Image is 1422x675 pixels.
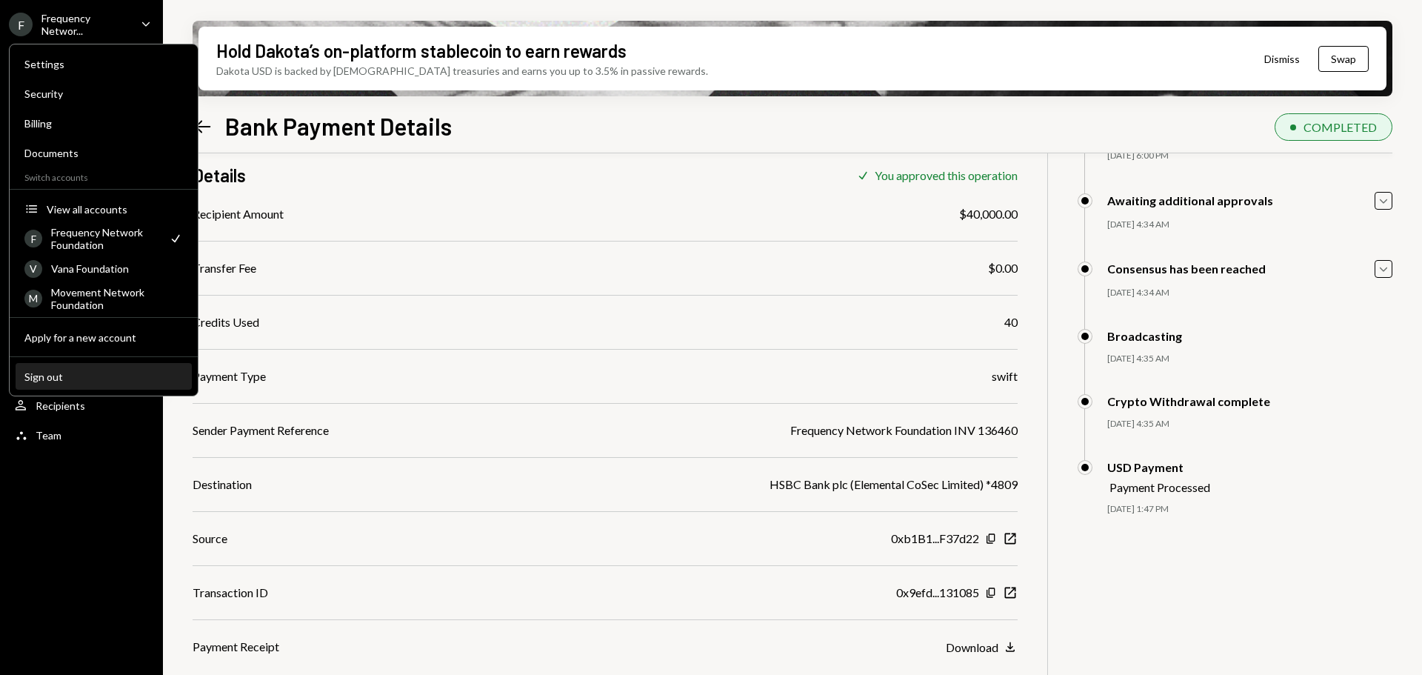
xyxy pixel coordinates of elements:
[193,530,227,548] div: Source
[51,262,183,275] div: Vana Foundation
[51,226,159,251] div: Frequency Network Foundation
[16,364,192,390] button: Sign out
[36,429,61,442] div: Team
[1107,262,1266,276] div: Consensus has been reached
[1318,46,1369,72] button: Swap
[992,368,1018,385] div: swift
[1107,219,1392,231] div: [DATE] 4:34 AM
[193,259,256,277] div: Transfer Fee
[959,205,1018,223] div: $40,000.00
[36,399,85,412] div: Recipients
[1303,120,1377,134] div: COMPLETED
[51,286,183,311] div: Movement Network Foundation
[1004,313,1018,331] div: 40
[193,584,268,602] div: Transaction ID
[193,476,252,493] div: Destination
[24,117,183,130] div: Billing
[988,259,1018,277] div: $0.00
[41,12,129,37] div: Frequency Networ...
[24,331,183,344] div: Apply for a new account
[193,205,284,223] div: Recipient Amount
[891,530,979,548] div: 0xb1B1...F37d22
[16,325,192,351] button: Apply for a new account
[24,58,183,70] div: Settings
[770,476,1018,493] div: HSBC Bank plc (Elemental CoSec Limited) *4809
[24,260,42,278] div: V
[216,39,627,63] div: Hold Dakota’s on-platform stablecoin to earn rewards
[9,13,33,36] div: F
[16,285,192,311] a: MMovement Network Foundation
[9,392,154,419] a: Recipients
[10,169,198,183] div: Switch accounts
[16,255,192,282] a: VVana Foundation
[1107,150,1392,162] div: [DATE] 6:00 PM
[47,203,183,216] div: View all accounts
[24,230,42,247] div: F
[9,422,154,448] a: Team
[24,87,183,100] div: Security
[16,139,192,166] a: Documents
[1107,394,1270,408] div: Crypto Withdrawal complete
[193,368,266,385] div: Payment Type
[1109,480,1210,494] div: Payment Processed
[16,50,192,77] a: Settings
[193,163,246,187] h3: Details
[1107,460,1210,474] div: USD Payment
[193,638,279,656] div: Payment Receipt
[1107,287,1392,299] div: [DATE] 4:34 AM
[225,111,452,141] h1: Bank Payment Details
[1107,503,1392,516] div: [DATE] 1:47 PM
[875,168,1018,182] div: You approved this operation
[193,422,329,439] div: Sender Payment Reference
[16,110,192,136] a: Billing
[216,63,708,79] div: Dakota USD is backed by [DEMOGRAPHIC_DATA] treasuries and earns you up to 3.5% in passive rewards.
[946,640,998,654] div: Download
[24,147,183,159] div: Documents
[1246,41,1318,76] button: Dismiss
[896,584,979,602] div: 0x9efd...131085
[1107,329,1182,343] div: Broadcasting
[1107,418,1392,430] div: [DATE] 4:35 AM
[946,639,1018,656] button: Download
[16,80,192,107] a: Security
[790,422,1018,439] div: Frequency Network Foundation INV 136460
[193,313,259,331] div: Credits Used
[1107,193,1273,207] div: Awaiting additional approvals
[24,290,42,307] div: M
[24,370,183,383] div: Sign out
[1107,353,1392,365] div: [DATE] 4:35 AM
[16,196,192,223] button: View all accounts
